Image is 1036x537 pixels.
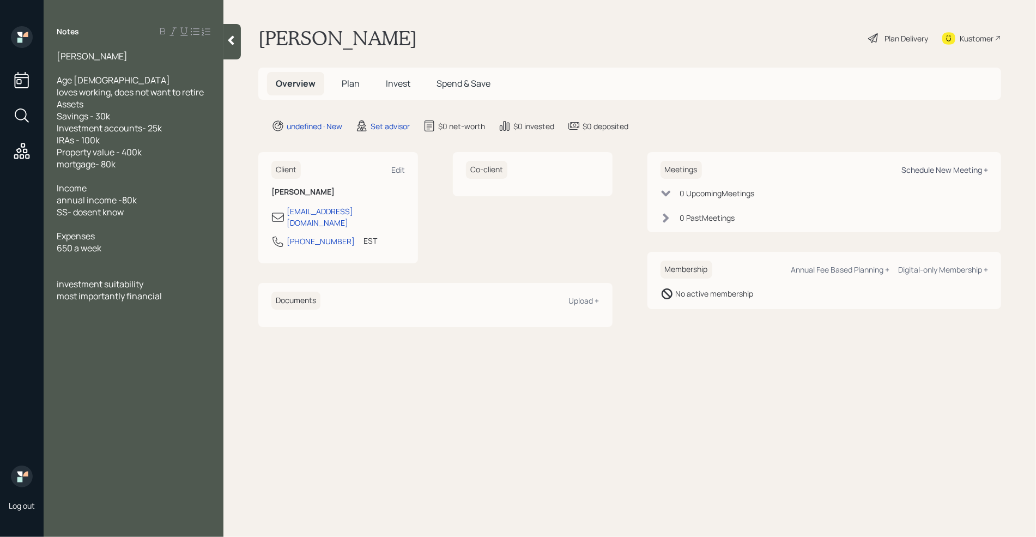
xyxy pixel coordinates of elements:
div: [PHONE_NUMBER] [287,236,355,247]
label: Notes [57,26,79,37]
span: Savings - 30k [57,110,110,122]
span: SS- dosent know [57,206,124,218]
span: Income [57,182,87,194]
div: Set advisor [371,120,410,132]
div: Upload + [569,295,599,306]
div: Annual Fee Based Planning + [791,264,889,275]
span: Assets [57,98,83,110]
span: Overview [276,77,316,89]
h6: Meetings [661,161,702,179]
div: Kustomer [960,33,993,44]
img: retirable_logo.png [11,466,33,487]
span: [PERSON_NAME] [57,50,128,62]
div: $0 invested [513,120,554,132]
span: Spend & Save [437,77,490,89]
span: Property value - 400k [57,146,142,158]
div: Log out [9,500,35,511]
h1: [PERSON_NAME] [258,26,417,50]
div: 0 Upcoming Meeting s [680,188,755,199]
span: most importantly financial [57,290,162,302]
span: Expenses [57,230,95,242]
span: loves working, does not want to retire [57,86,204,98]
div: undefined · New [287,120,342,132]
h6: Client [271,161,301,179]
span: Invest [386,77,410,89]
h6: Membership [661,261,712,279]
span: investment suitability [57,278,143,290]
div: Schedule New Meeting + [901,165,988,175]
span: Age [DEMOGRAPHIC_DATA] [57,74,170,86]
div: 0 Past Meeting s [680,212,735,224]
span: Plan [342,77,360,89]
div: [EMAIL_ADDRESS][DOMAIN_NAME] [287,206,405,228]
div: Digital-only Membership + [898,264,988,275]
span: IRAs - 100k [57,134,100,146]
div: Edit [391,165,405,175]
h6: Documents [271,292,320,310]
h6: Co-client [466,161,507,179]
div: $0 deposited [583,120,628,132]
h6: [PERSON_NAME] [271,188,405,197]
div: $0 net-worth [438,120,485,132]
span: 650 a week [57,242,101,254]
span: Investment accounts- 25k [57,122,162,134]
span: annual income -80k [57,194,137,206]
span: mortgage- 80k [57,158,116,170]
div: No active membership [676,288,754,299]
div: EST [363,235,377,246]
div: Plan Delivery [884,33,928,44]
